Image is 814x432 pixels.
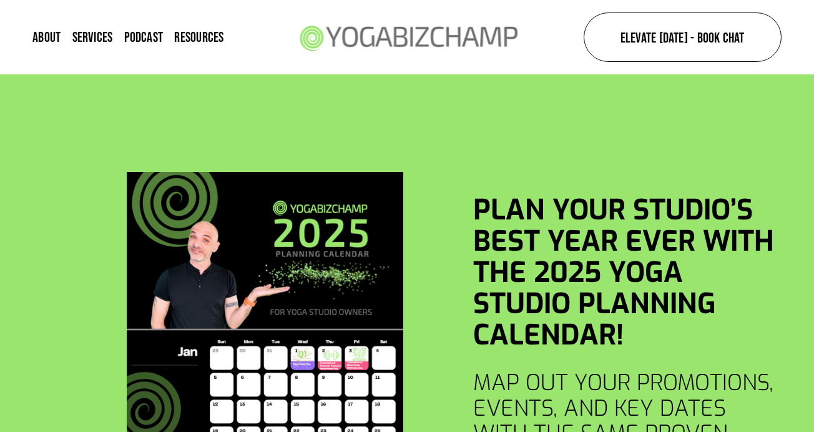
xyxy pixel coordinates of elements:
a: Elevate [DATE] - Book Chat [584,13,782,63]
a: folder dropdown [174,29,223,46]
span: Resources [174,30,223,44]
strong: Plan Your Studio’s Best Year Ever with the 2025 Yoga Studio Planning Calendar! [473,191,782,354]
a: About [32,29,61,46]
img: Yoga Biz Champ [292,8,524,66]
a: Podcast [124,29,164,46]
a: Services [72,29,113,46]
